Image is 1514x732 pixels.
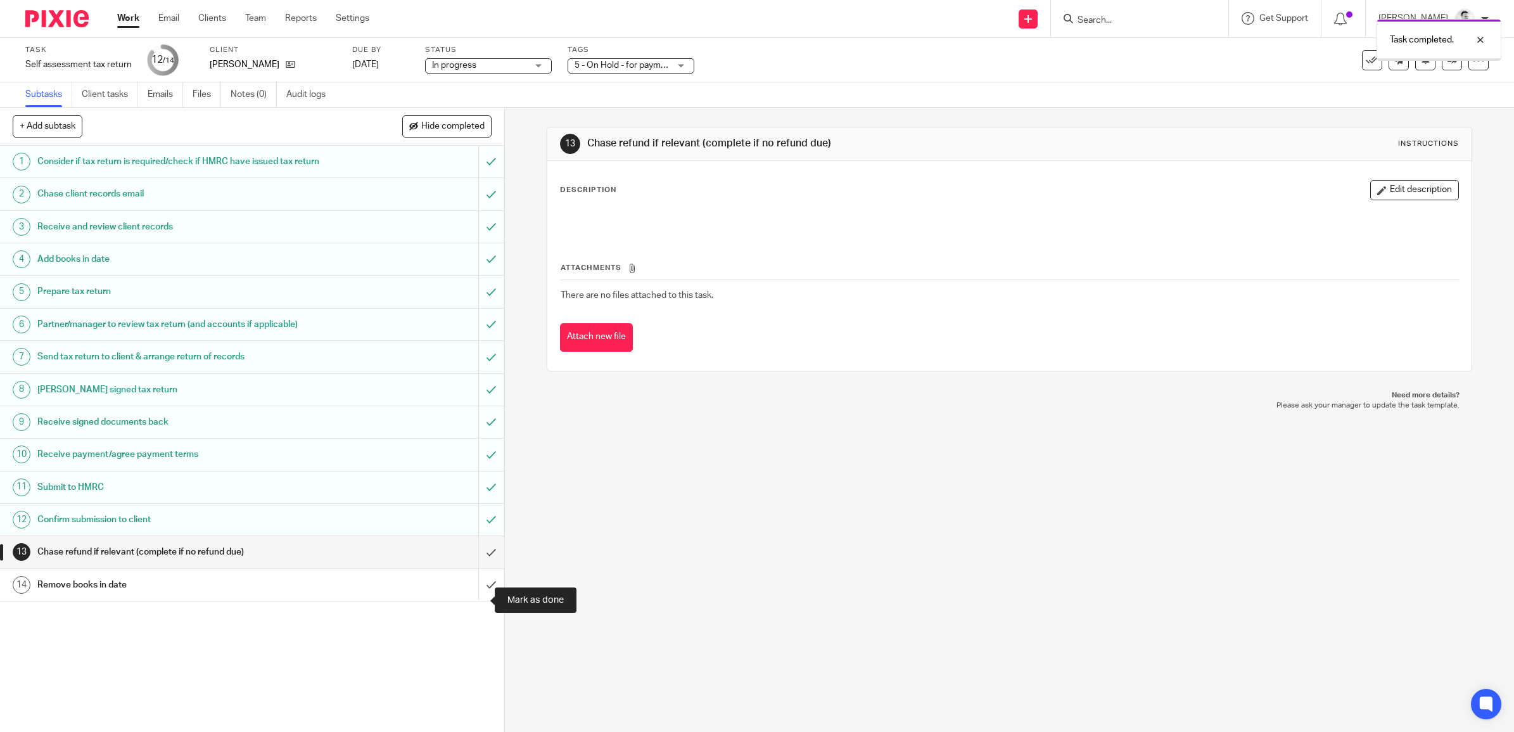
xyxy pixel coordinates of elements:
[37,250,323,269] h1: Add books in date
[37,543,323,562] h1: Chase refund if relevant (complete if no refund due)
[13,283,30,301] div: 5
[13,576,30,594] div: 14
[432,61,476,70] span: In progress
[37,575,323,594] h1: Remove books in date
[148,82,183,107] a: Emails
[198,12,226,25] a: Clients
[13,250,30,268] div: 4
[37,445,323,464] h1: Receive payment/agree payment terms
[37,184,323,203] h1: Chase client records email
[231,82,277,107] a: Notes (0)
[13,446,30,463] div: 10
[587,137,1036,150] h1: Chase refund if relevant (complete if no refund due)
[575,61,735,70] span: 5 - On Hold - for payment/client approval
[559,390,1460,401] p: Need more details?
[37,478,323,497] h1: Submit to HMRC
[13,316,30,333] div: 6
[210,58,279,71] p: [PERSON_NAME]
[13,511,30,529] div: 12
[25,10,89,27] img: Pixie
[13,348,30,366] div: 7
[82,82,138,107] a: Client tasks
[561,291,713,300] span: There are no files attached to this task.
[13,478,30,496] div: 11
[158,12,179,25] a: Email
[210,45,336,55] label: Client
[560,134,580,154] div: 13
[13,115,82,137] button: + Add subtask
[352,45,409,55] label: Due by
[25,58,132,71] div: Self assessment tax return
[13,186,30,203] div: 2
[37,510,323,529] h1: Confirm submission to client
[1390,34,1454,46] p: Task completed.
[561,264,621,271] span: Attachments
[421,122,485,132] span: Hide completed
[336,12,369,25] a: Settings
[352,60,379,69] span: [DATE]
[568,45,694,55] label: Tags
[37,152,323,171] h1: Consider if tax return is required/check if HMRC have issued tax return
[559,401,1460,411] p: Please ask your manager to update the task template.
[37,282,323,301] h1: Prepare tax return
[37,380,323,399] h1: [PERSON_NAME] signed tax return
[13,543,30,561] div: 13
[286,82,335,107] a: Audit logs
[245,12,266,25] a: Team
[25,82,72,107] a: Subtasks
[37,413,323,432] h1: Receive signed documents back
[13,413,30,431] div: 9
[151,53,174,67] div: 12
[285,12,317,25] a: Reports
[13,153,30,170] div: 1
[560,185,616,195] p: Description
[37,217,323,236] h1: Receive and review client records
[1454,9,1475,29] img: Dave_2025.jpg
[163,57,174,64] small: /14
[1398,139,1459,149] div: Instructions
[13,218,30,236] div: 3
[193,82,221,107] a: Files
[560,323,633,352] button: Attach new file
[25,45,132,55] label: Task
[402,115,492,137] button: Hide completed
[37,315,323,334] h1: Partner/manager to review tax return (and accounts if applicable)
[13,381,30,399] div: 8
[425,45,552,55] label: Status
[1370,180,1459,200] button: Edit description
[117,12,139,25] a: Work
[37,347,323,366] h1: Send tax return to client & arrange return of records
